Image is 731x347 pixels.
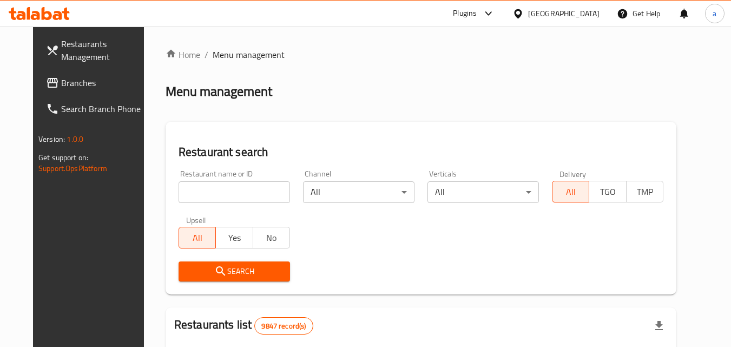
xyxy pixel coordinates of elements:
span: Restaurants Management [61,37,147,63]
button: Yes [215,227,253,248]
span: TMP [631,184,659,200]
button: TGO [589,181,626,202]
h2: Restaurant search [179,144,663,160]
div: All [303,181,414,203]
span: a [713,8,716,19]
input: Search for restaurant name or ID.. [179,181,290,203]
button: TMP [626,181,663,202]
a: Home [166,48,200,61]
span: Branches [61,76,147,89]
span: Menu management [213,48,285,61]
label: Upsell [186,216,206,224]
span: All [183,230,212,246]
nav: breadcrumb [166,48,676,61]
div: Plugins [453,7,477,20]
span: 1.0.0 [67,132,83,146]
button: Search [179,261,290,281]
span: No [258,230,286,246]
a: Support.OpsPlatform [38,161,107,175]
button: All [179,227,216,248]
a: Restaurants Management [37,31,155,70]
button: All [552,181,589,202]
button: No [253,227,290,248]
span: Search [187,265,281,278]
div: All [427,181,539,203]
a: Branches [37,70,155,96]
div: Total records count [254,317,313,335]
div: [GEOGRAPHIC_DATA] [528,8,600,19]
div: Export file [646,313,672,339]
label: Delivery [559,170,587,178]
span: Search Branch Phone [61,102,147,115]
span: Yes [220,230,248,246]
li: / [205,48,208,61]
span: All [557,184,585,200]
span: Get support on: [38,150,88,165]
span: TGO [594,184,622,200]
h2: Restaurants list [174,317,313,335]
span: 9847 record(s) [255,321,312,331]
span: Version: [38,132,65,146]
h2: Menu management [166,83,272,100]
a: Search Branch Phone [37,96,155,122]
